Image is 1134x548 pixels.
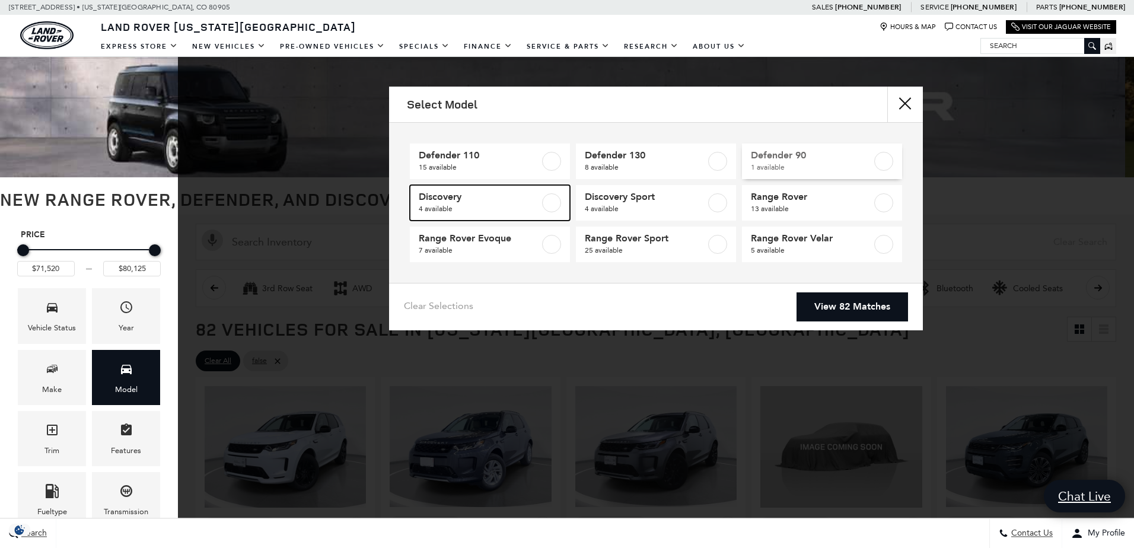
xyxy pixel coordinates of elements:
span: Vehicle [45,297,59,321]
section: Click to Open Cookie Consent Modal [6,524,33,536]
div: Model [115,383,138,396]
a: Discovery4 available [410,185,570,221]
span: Discovery [419,191,540,203]
div: Features [111,444,141,457]
span: 8 available [585,161,706,173]
span: Contact Us [1008,528,1053,539]
a: Chat Live [1044,480,1125,512]
span: Parts [1036,3,1057,11]
div: Minimum Price [17,244,29,256]
a: Finance [457,36,520,57]
span: Make [45,359,59,383]
a: New Vehicles [185,36,273,57]
a: View 82 Matches [797,292,908,321]
div: Make [42,383,62,396]
a: Defender 901 available [742,144,902,179]
nav: Main Navigation [94,36,753,57]
div: TrimTrim [18,411,86,466]
div: TransmissionTransmission [92,472,160,527]
a: Specials [392,36,457,57]
div: Maximum Price [149,244,161,256]
div: VehicleVehicle Status [18,288,86,343]
a: Range Rover13 available [742,185,902,221]
a: land-rover [20,21,74,49]
span: Features [119,420,133,444]
span: Model [119,359,133,383]
img: Land Rover [20,21,74,49]
span: Defender 110 [419,149,540,161]
a: Research [617,36,686,57]
button: close [887,87,923,122]
input: Maximum [103,261,161,276]
a: Defender 1308 available [576,144,736,179]
span: Defender 130 [585,149,706,161]
a: Discovery Sport4 available [576,185,736,221]
a: Hours & Map [880,23,936,31]
a: EXPRESS STORE [94,36,185,57]
div: Fueltype [37,505,67,518]
span: Land Rover [US_STATE][GEOGRAPHIC_DATA] [101,20,356,34]
span: 13 available [751,203,872,215]
a: Contact Us [945,23,997,31]
a: [STREET_ADDRESS] • [US_STATE][GEOGRAPHIC_DATA], CO 80905 [9,3,230,11]
div: ModelModel [92,350,160,405]
span: Year [119,297,133,321]
a: Clear Selections [404,300,473,314]
span: Defender 90 [751,149,872,161]
div: Trim [44,444,59,457]
span: 4 available [419,203,540,215]
span: Sales [812,3,833,11]
img: Opt-Out Icon [6,524,33,536]
a: Range Rover Sport25 available [576,227,736,262]
div: FueltypeFueltype [18,472,86,527]
a: Land Rover [US_STATE][GEOGRAPHIC_DATA] [94,20,363,34]
input: Minimum [17,261,75,276]
div: Year [119,321,134,334]
span: Chat Live [1052,488,1117,504]
span: Service [920,3,948,11]
span: 5 available [751,244,872,256]
span: Discovery Sport [585,191,706,203]
div: YearYear [92,288,160,343]
div: Price [17,240,161,276]
h5: Price [21,230,157,240]
span: 15 available [419,161,540,173]
a: Range Rover Evoque7 available [410,227,570,262]
span: Range Rover Velar [751,232,872,244]
div: Transmission [104,505,148,518]
a: [PHONE_NUMBER] [835,2,901,12]
span: Range Rover Evoque [419,232,540,244]
span: Range Rover Sport [585,232,706,244]
button: Open user profile menu [1062,518,1134,548]
span: Transmission [119,481,133,505]
a: Pre-Owned Vehicles [273,36,392,57]
span: Trim [45,420,59,444]
span: 25 available [585,244,706,256]
span: Fueltype [45,481,59,505]
div: MakeMake [18,350,86,405]
a: [PHONE_NUMBER] [951,2,1017,12]
a: [PHONE_NUMBER] [1059,2,1125,12]
div: Vehicle Status [28,321,76,334]
a: Range Rover Velar5 available [742,227,902,262]
h2: Select Model [407,98,477,111]
span: 7 available [419,244,540,256]
span: My Profile [1083,528,1125,539]
span: 1 available [751,161,872,173]
div: FeaturesFeatures [92,411,160,466]
span: Range Rover [751,191,872,203]
input: Search [981,39,1100,53]
span: 4 available [585,203,706,215]
a: Defender 11015 available [410,144,570,179]
a: Visit Our Jaguar Website [1011,23,1111,31]
a: About Us [686,36,753,57]
a: Service & Parts [520,36,617,57]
